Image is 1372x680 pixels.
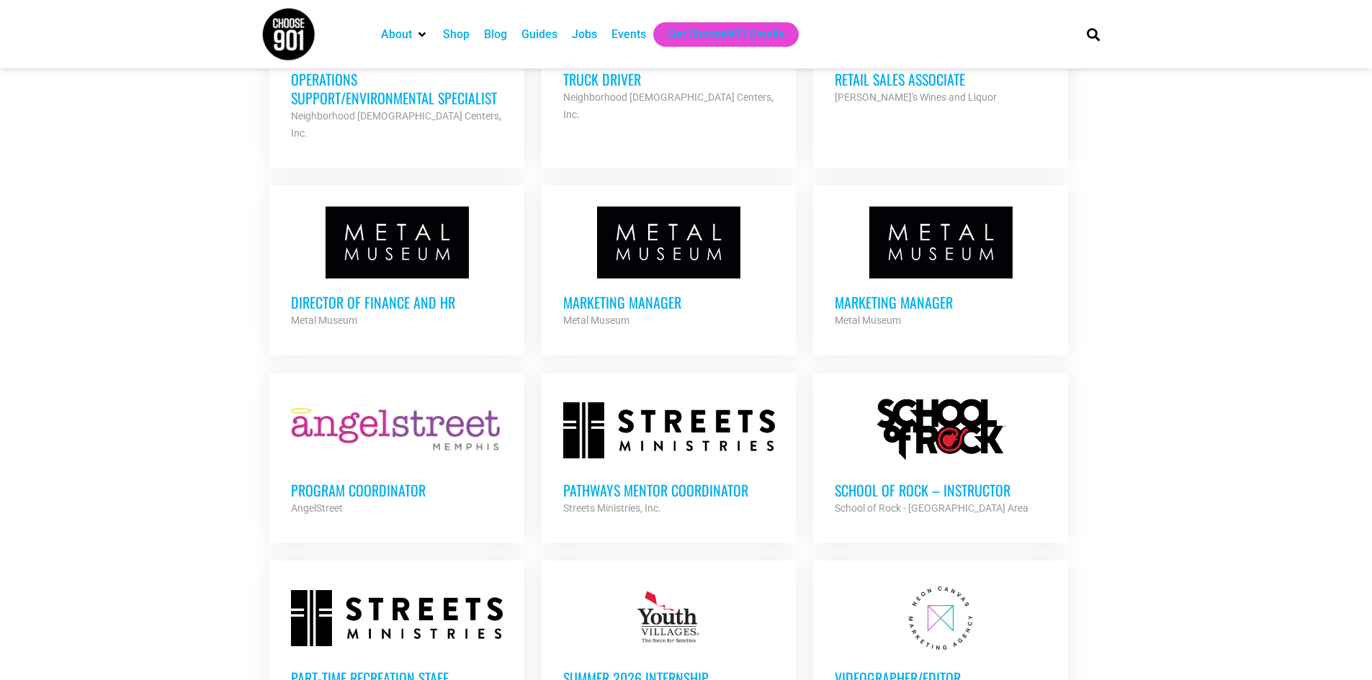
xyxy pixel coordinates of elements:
[484,26,507,43] a: Blog
[563,293,775,312] h3: Marketing Manager
[835,481,1046,499] h3: School of Rock – Instructor
[835,91,997,103] strong: [PERSON_NAME]'s Wines and Liquor
[542,373,797,538] a: Pathways Mentor Coordinator Streets Ministries, Inc.
[269,373,524,538] a: Program Coordinator AngelStreet
[563,481,775,499] h3: Pathways Mentor Coordinator
[291,314,357,326] strong: Metal Museum
[542,185,797,350] a: Marketing Manager Metal Museum
[381,26,412,43] a: About
[291,481,503,499] h3: Program Coordinator
[835,70,1046,89] h3: Retail Sales Associate
[1081,22,1105,46] div: Search
[291,293,503,312] h3: Director of Finance and HR
[835,314,901,326] strong: Metal Museum
[521,26,557,43] a: Guides
[563,70,775,89] h3: Truck Driver
[813,185,1068,350] a: Marketing Manager Metal Museum
[563,91,774,120] strong: Neighborhood [DEMOGRAPHIC_DATA] Centers, Inc.
[563,314,629,326] strong: Metal Museum
[291,70,503,107] h3: Operations Support/Environmental Specialist
[835,293,1046,312] h3: Marketing Manager
[611,26,646,43] a: Events
[374,22,1062,47] nav: Main nav
[291,110,501,139] strong: Neighborhood [DEMOGRAPHIC_DATA] Centers, Inc.
[668,26,784,43] a: Get Choose901 Emails
[269,185,524,350] a: Director of Finance and HR Metal Museum
[443,26,470,43] a: Shop
[563,502,661,514] strong: Streets Ministries, Inc.
[572,26,597,43] a: Jobs
[291,502,343,514] strong: AngelStreet
[813,373,1068,538] a: School of Rock – Instructor School of Rock - [GEOGRAPHIC_DATA] Area
[835,502,1028,514] strong: School of Rock - [GEOGRAPHIC_DATA] Area
[374,22,436,47] div: About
